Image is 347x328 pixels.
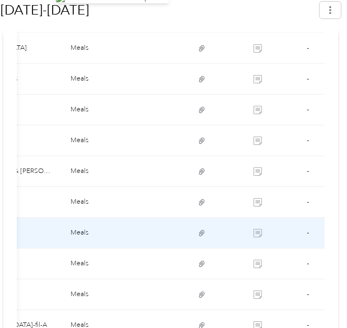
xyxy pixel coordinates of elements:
td: - [285,187,330,218]
td: - [285,249,330,279]
td: - [285,218,330,249]
td: Meals [62,279,173,310]
span: - [307,259,309,268]
td: Meals [62,156,173,187]
td: Meals [62,33,173,64]
span: - [307,135,309,145]
td: - [285,125,330,156]
span: - [307,289,309,299]
td: - [285,95,330,125]
td: Meals [62,249,173,279]
span: - [307,228,309,237]
span: - [307,105,309,114]
span: - [307,197,309,207]
td: Meals [62,125,173,156]
td: Meals [62,187,173,218]
td: - [285,279,330,310]
span: - [307,74,309,83]
td: - [285,156,330,187]
td: - [285,64,330,95]
span: - [307,43,309,53]
td: Meals [62,64,173,95]
span: - [307,166,309,176]
td: Meals [62,218,173,249]
td: Meals [62,95,173,125]
td: - [285,33,330,64]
